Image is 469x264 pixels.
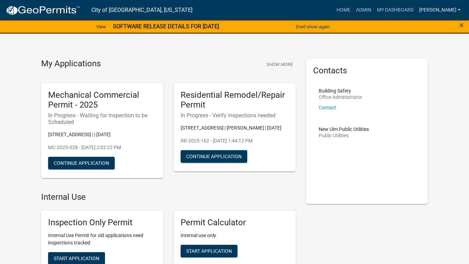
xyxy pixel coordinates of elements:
[181,218,289,228] h5: Permit Calculator
[374,3,416,17] a: My Dashboard
[334,3,353,17] a: Home
[416,3,463,17] a: [PERSON_NAME]
[319,127,369,132] p: New Ulm Public Utilities
[48,131,156,138] p: [STREET_ADDRESS] | | [DATE]
[41,59,101,69] h4: My Applications
[54,256,99,261] span: Start Application
[48,144,156,151] p: MC-2025-028 - [DATE] 2:02:22 PM
[459,20,464,30] span: ×
[353,3,374,17] a: Admin
[319,88,362,93] p: Building Safety
[181,137,289,145] p: RR-2025-162 - [DATE] 1:44:12 PM
[93,21,109,32] a: View
[41,192,296,202] h4: Internal Use
[181,124,289,132] p: [STREET_ADDRESS] | [PERSON_NAME] | [DATE]
[48,90,156,110] h5: Mechanical Commercial Permit - 2025
[264,59,296,70] button: Show More
[91,4,192,16] a: City of [GEOGRAPHIC_DATA], [US_STATE]
[48,218,156,228] h5: Inspection Only Permit
[48,157,115,169] button: Continue Application
[293,21,332,32] button: Don't show again
[48,112,156,125] h6: In Progress - Waiting for Inspection to be Scheduled
[181,90,289,110] h5: Residential Remodel/Repair Permit
[181,245,237,257] button: Start Application
[319,105,336,110] a: Contact
[113,23,219,30] strong: SOFTWARE RELEASE DETAILS FOR [DATE]
[181,232,289,239] p: Internal use only
[48,232,156,247] p: Internal Use Permit for old applications need inspections tracked
[181,150,247,163] button: Continue Application
[313,66,421,76] h5: Contacts
[319,95,362,100] p: Office Administrator
[181,112,289,119] h6: In Progress - Verify inspections needed
[459,21,464,29] button: Close
[186,248,232,254] span: Start Application
[319,133,369,138] p: Public Utilities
